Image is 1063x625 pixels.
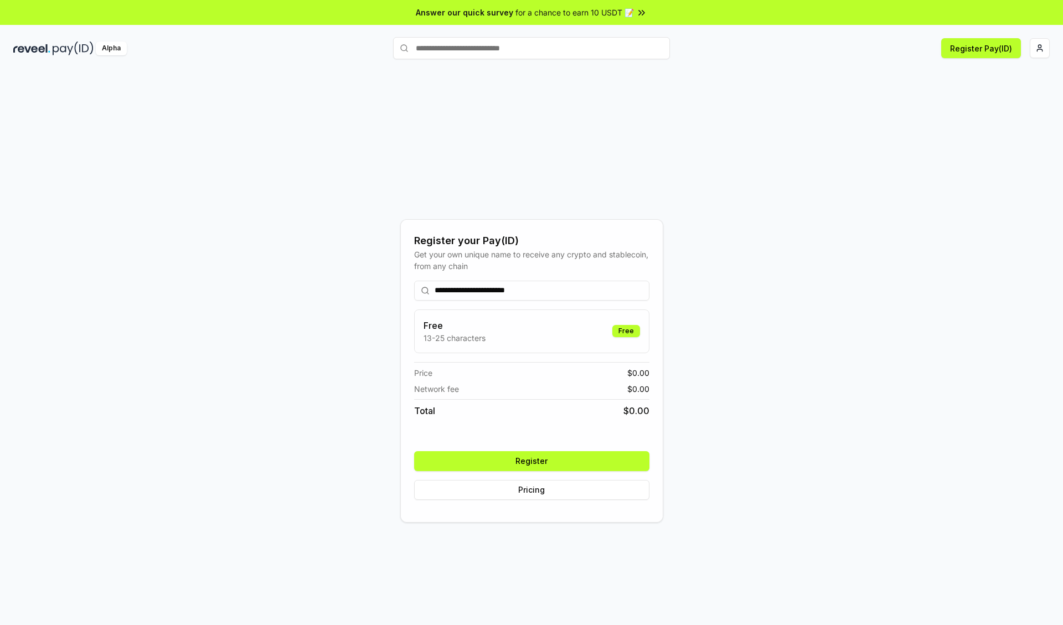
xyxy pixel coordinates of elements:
[515,7,634,18] span: for a chance to earn 10 USDT 📝
[53,42,94,55] img: pay_id
[414,249,649,272] div: Get your own unique name to receive any crypto and stablecoin, from any chain
[424,332,486,344] p: 13-25 characters
[414,480,649,500] button: Pricing
[414,383,459,395] span: Network fee
[414,233,649,249] div: Register your Pay(ID)
[424,319,486,332] h3: Free
[414,451,649,471] button: Register
[416,7,513,18] span: Answer our quick survey
[13,42,50,55] img: reveel_dark
[627,367,649,379] span: $ 0.00
[941,38,1021,58] button: Register Pay(ID)
[612,325,640,337] div: Free
[623,404,649,417] span: $ 0.00
[414,367,432,379] span: Price
[627,383,649,395] span: $ 0.00
[414,404,435,417] span: Total
[96,42,127,55] div: Alpha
